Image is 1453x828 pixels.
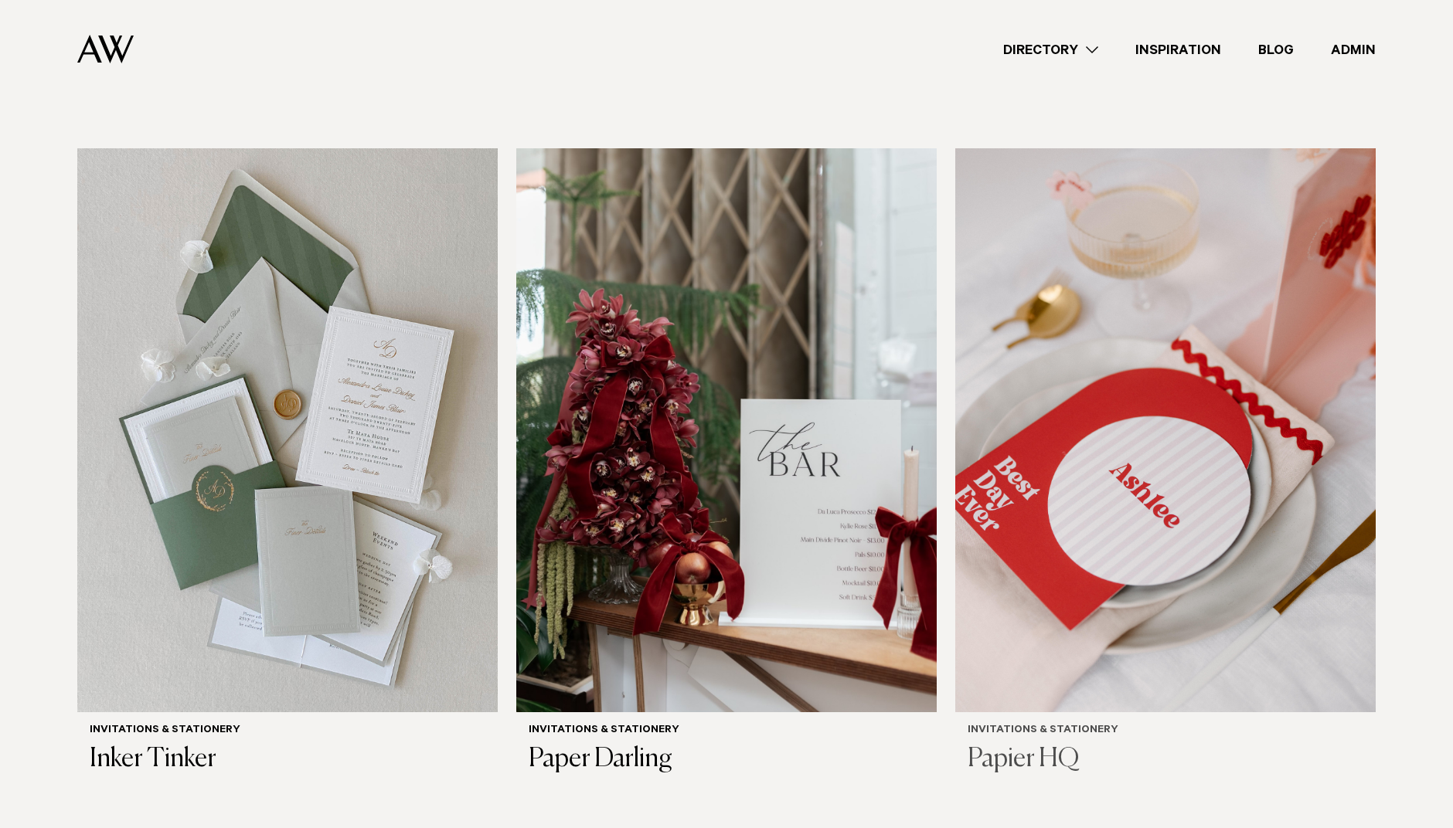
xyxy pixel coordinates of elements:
h6: Invitations & Stationery [90,724,485,738]
h3: Paper Darling [529,744,924,775]
img: Auckland Weddings Invitations & Stationery | Papier HQ [955,148,1376,712]
img: Auckland Weddings Logo [77,35,134,63]
a: Blog [1240,39,1312,60]
a: Auckland Weddings Invitations & Stationery | Paper Darling Invitations & Stationery Paper Darling [516,148,937,787]
a: Directory [985,39,1117,60]
a: Inspiration [1117,39,1240,60]
h6: Invitations & Stationery [968,724,1363,738]
h3: Papier HQ [968,744,1363,775]
a: Auckland Weddings Invitations & Stationery | Inker Tinker Invitations & Stationery Inker Tinker [77,148,498,787]
a: Auckland Weddings Invitations & Stationery | Papier HQ Invitations & Stationery Papier HQ [955,148,1376,787]
h3: Inker Tinker [90,744,485,775]
h6: Invitations & Stationery [529,724,924,738]
img: Auckland Weddings Invitations & Stationery | Paper Darling [516,148,937,712]
a: Admin [1312,39,1394,60]
img: Auckland Weddings Invitations & Stationery | Inker Tinker [77,148,498,712]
